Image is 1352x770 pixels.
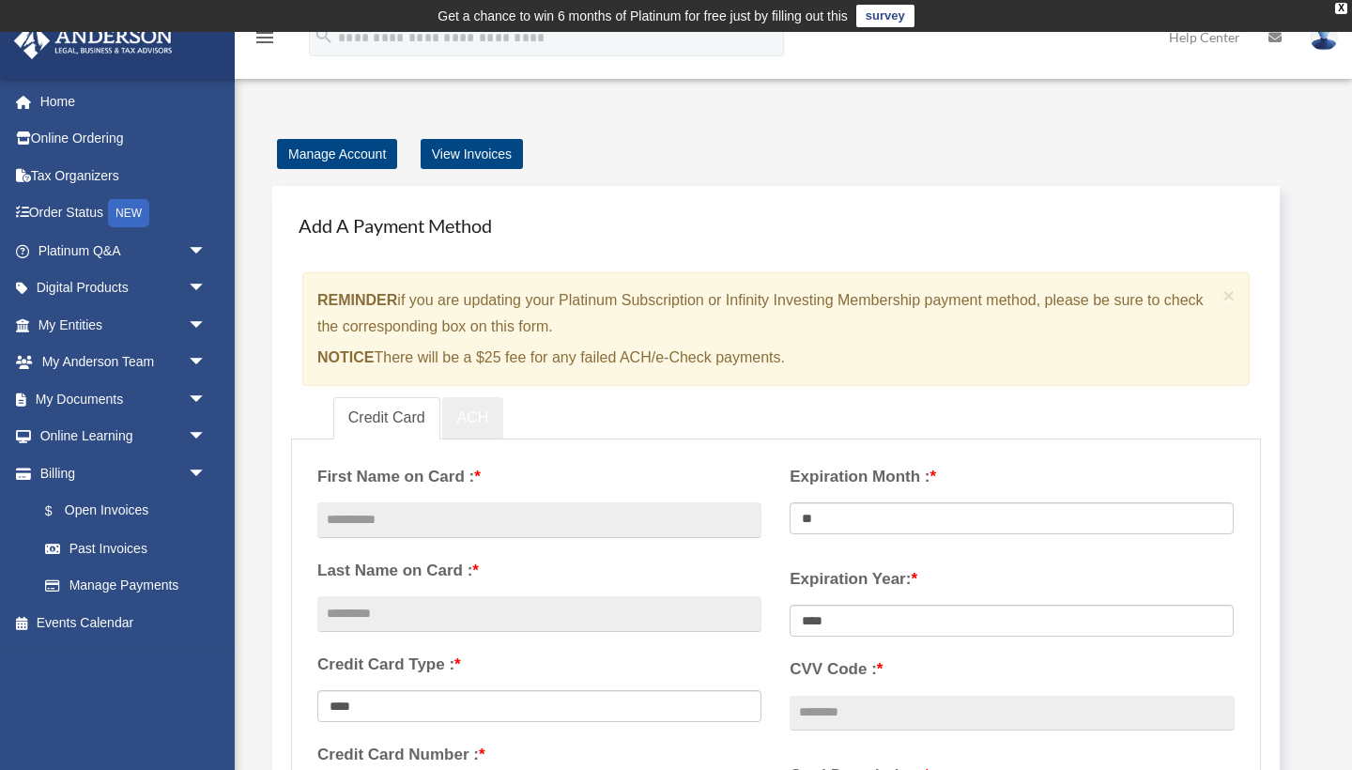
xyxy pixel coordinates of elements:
strong: NOTICE [317,349,374,365]
a: Order StatusNEW [13,194,235,233]
div: if you are updating your Platinum Subscription or Infinity Investing Membership payment method, p... [302,272,1250,386]
span: × [1223,285,1236,306]
a: Platinum Q&Aarrow_drop_down [13,232,235,269]
a: Past Invoices [26,530,235,567]
label: Credit Card Number : [317,741,761,769]
a: Credit Card [333,397,440,439]
a: Online Learningarrow_drop_down [13,418,235,455]
a: Manage Account [277,139,397,169]
label: CVV Code : [790,655,1234,684]
a: Online Ordering [13,120,235,158]
span: arrow_drop_down [188,454,225,493]
img: User Pic [1310,23,1338,51]
div: NEW [108,199,149,227]
a: $Open Invoices [26,492,235,531]
div: close [1335,3,1347,14]
label: Expiration Month : [790,463,1234,491]
a: survey [856,5,914,27]
p: There will be a $25 fee for any failed ACH/e-Check payments. [317,345,1216,371]
h4: Add A Payment Method [291,205,1261,246]
label: Expiration Year: [790,565,1234,593]
div: Get a chance to win 6 months of Platinum for free just by filling out this [438,5,848,27]
a: Billingarrow_drop_down [13,454,235,492]
span: arrow_drop_down [188,269,225,308]
img: Anderson Advisors Platinum Portal [8,23,178,59]
button: Close [1223,285,1236,305]
span: arrow_drop_down [188,306,225,345]
strong: REMINDER [317,292,397,308]
span: arrow_drop_down [188,418,225,456]
a: ACH [442,397,504,439]
a: Home [13,83,235,120]
a: Manage Payments [26,567,225,605]
span: arrow_drop_down [188,232,225,270]
i: menu [253,26,276,49]
span: arrow_drop_down [188,380,225,419]
a: My Anderson Teamarrow_drop_down [13,344,235,381]
span: arrow_drop_down [188,344,225,382]
a: View Invoices [421,139,523,169]
label: Credit Card Type : [317,651,761,679]
a: menu [253,33,276,49]
span: $ [55,500,65,523]
a: My Documentsarrow_drop_down [13,380,235,418]
a: My Entitiesarrow_drop_down [13,306,235,344]
a: Events Calendar [13,604,235,641]
i: search [314,25,334,46]
label: Last Name on Card : [317,557,761,585]
label: First Name on Card : [317,463,761,491]
a: Tax Organizers [13,157,235,194]
a: Digital Productsarrow_drop_down [13,269,235,307]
